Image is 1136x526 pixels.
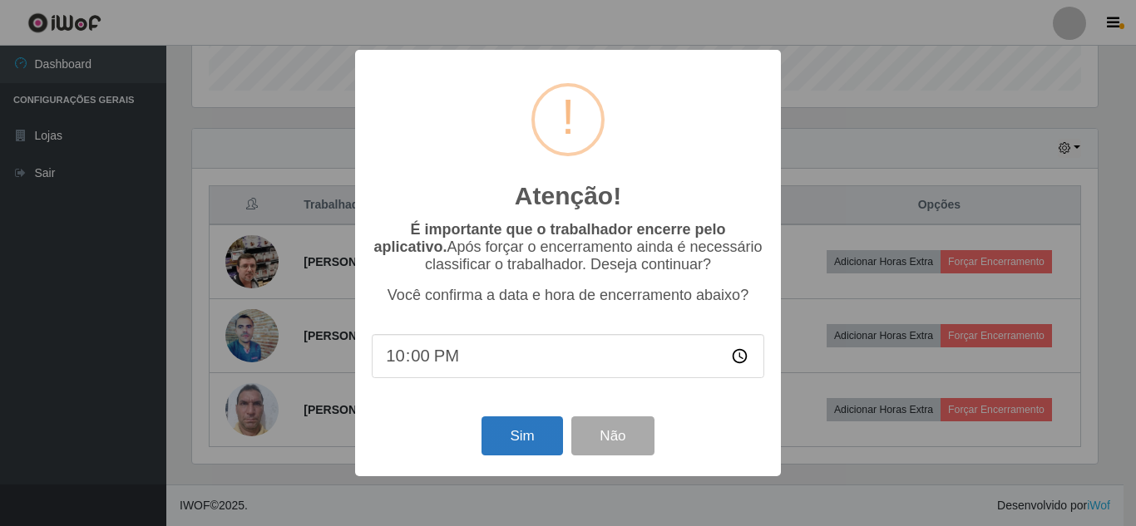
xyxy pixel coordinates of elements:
button: Sim [482,416,562,455]
b: É importante que o trabalhador encerre pelo aplicativo. [373,221,725,255]
h2: Atenção! [515,181,621,211]
p: Você confirma a data e hora de encerramento abaixo? [372,287,764,304]
button: Não [571,416,654,455]
p: Após forçar o encerramento ainda é necessário classificar o trabalhador. Deseja continuar? [372,221,764,273]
